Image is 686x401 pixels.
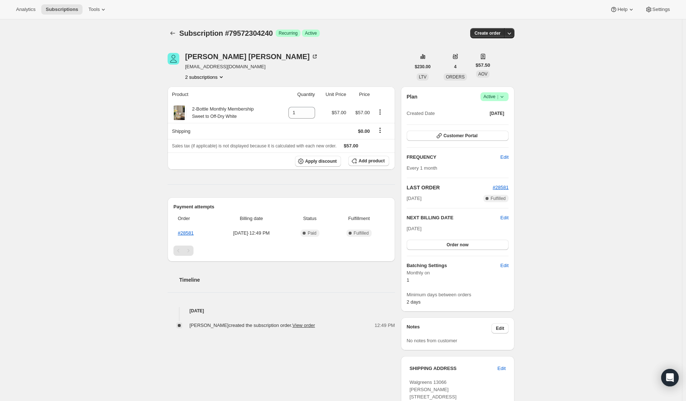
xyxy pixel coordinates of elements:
[496,260,513,271] button: Edit
[168,123,278,139] th: Shipping
[359,158,384,164] span: Add product
[189,323,315,328] span: [PERSON_NAME] created the subscription order.
[16,7,35,12] span: Analytics
[192,114,237,119] small: Sweet to Off-Dry White
[292,323,315,328] a: View order
[308,230,317,236] span: Paid
[375,322,395,329] span: 12:49 PM
[185,63,318,70] span: [EMAIL_ADDRESS][DOMAIN_NAME]
[475,30,501,36] span: Create order
[216,230,287,237] span: [DATE] · 12:49 PM
[478,72,487,77] span: AOV
[446,74,464,80] span: ORDERS
[410,365,498,372] h3: SHIPPING ADDRESS
[407,93,418,100] h2: Plan
[476,62,490,69] span: $57.50
[179,29,273,37] span: Subscription #79572304240
[355,110,370,115] span: $57.00
[496,325,504,331] span: Edit
[483,93,506,100] span: Active
[168,28,178,38] button: Subscriptions
[491,196,506,201] span: Fulfilled
[407,154,501,161] h2: FREQUENCY
[172,143,337,149] span: Sales tax (if applicable) is not displayed because it is calculated with each new order.
[641,4,674,15] button: Settings
[497,94,498,100] span: |
[305,158,337,164] span: Apply discount
[46,7,78,12] span: Subscriptions
[407,323,492,333] h3: Notes
[317,86,349,103] th: Unit Price
[407,165,437,171] span: Every 1 month
[407,299,421,305] span: 2 days
[501,214,509,221] button: Edit
[496,151,513,163] button: Edit
[490,111,504,116] span: [DATE]
[187,105,254,120] div: 2-Bottle Monthly Membership
[652,7,670,12] span: Settings
[407,262,501,269] h6: Batching Settings
[305,30,317,36] span: Active
[41,4,83,15] button: Subscriptions
[168,307,395,315] h4: [DATE]
[501,154,509,161] span: Edit
[407,214,501,221] h2: NEXT BILLING DATE
[493,184,509,191] button: #28581
[295,156,341,167] button: Apply discount
[374,108,386,116] button: Product actions
[358,128,370,134] span: $0.00
[407,110,435,117] span: Created Date
[374,126,386,134] button: Shipping actions
[84,4,111,15] button: Tools
[493,185,509,190] a: #28581
[410,62,435,72] button: $230.00
[407,184,493,191] h2: LAST ORDER
[173,246,389,256] nav: Pagination
[407,240,509,250] button: Order now
[450,62,461,72] button: 4
[661,369,679,386] div: Open Intercom Messenger
[333,215,385,222] span: Fulfillment
[216,215,287,222] span: Billing date
[331,110,346,115] span: $57.00
[185,53,318,60] div: [PERSON_NAME] [PERSON_NAME]
[354,230,369,236] span: Fulfilled
[419,74,426,80] span: LTV
[493,363,510,374] button: Edit
[491,323,509,333] button: Edit
[470,28,505,38] button: Create order
[407,338,457,343] span: No notes from customer
[185,73,225,81] button: Product actions
[168,53,179,65] span: Christy Shrader
[407,195,422,202] span: [DATE]
[606,4,639,15] button: Help
[173,203,389,211] h2: Payment attempts
[344,143,359,149] span: $57.00
[12,4,40,15] button: Analytics
[407,291,509,298] span: Minimum days between orders
[407,226,422,231] span: [DATE]
[410,379,457,400] span: Walgreens 13066 [PERSON_NAME] [STREET_ADDRESS]
[178,230,193,236] a: #28581
[485,108,509,119] button: [DATE]
[498,365,506,372] span: Edit
[179,276,395,284] h2: Timeline
[291,215,329,222] span: Status
[88,7,100,12] span: Tools
[407,269,509,277] span: Monthly on
[415,64,430,70] span: $230.00
[168,86,278,103] th: Product
[407,131,509,141] button: Customer Portal
[348,156,389,166] button: Add product
[501,262,509,269] span: Edit
[278,86,317,103] th: Quantity
[407,277,409,283] span: 1
[279,30,298,36] span: Recurring
[447,242,468,248] span: Order now
[173,211,214,227] th: Order
[617,7,627,12] span: Help
[444,133,478,139] span: Customer Portal
[454,64,457,70] span: 4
